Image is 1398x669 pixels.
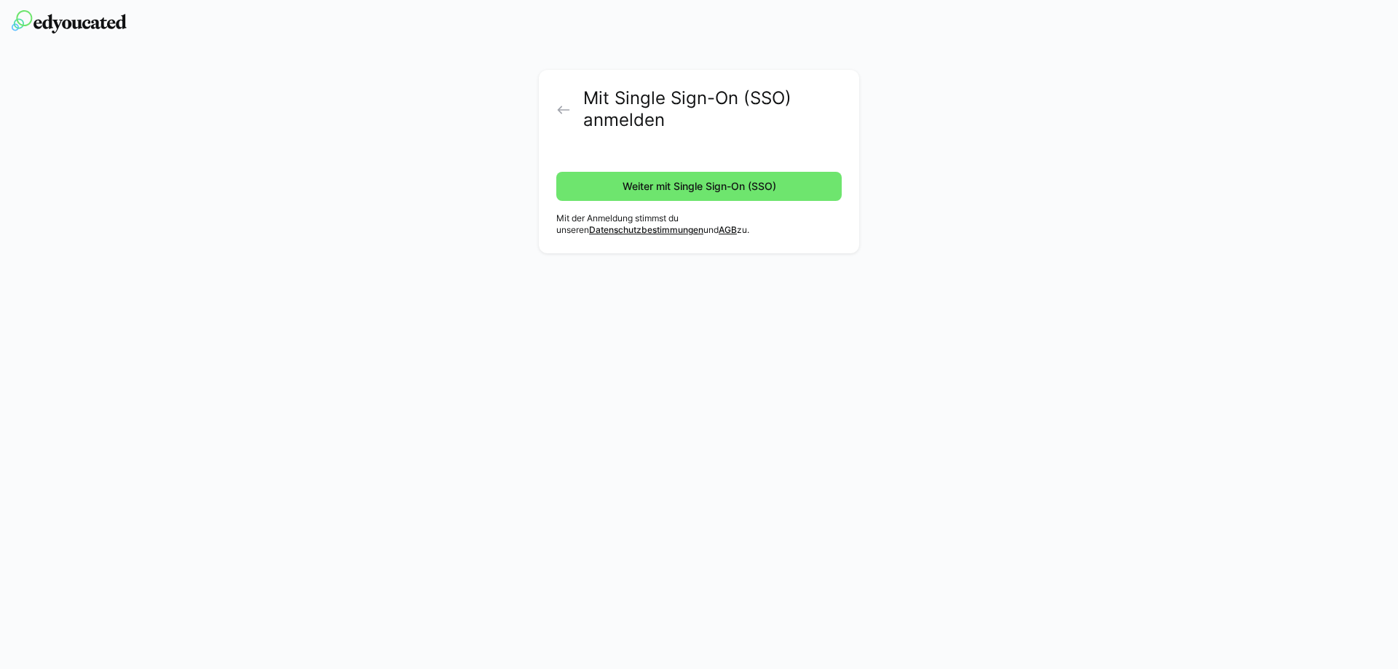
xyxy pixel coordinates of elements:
[12,10,127,33] img: edyoucated
[620,179,778,194] span: Weiter mit Single Sign-On (SSO)
[556,172,842,201] button: Weiter mit Single Sign-On (SSO)
[556,213,842,236] p: Mit der Anmeldung stimmst du unseren und zu.
[583,87,842,131] h2: Mit Single Sign-On (SSO) anmelden
[719,224,737,235] a: AGB
[589,224,703,235] a: Datenschutzbestimmungen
